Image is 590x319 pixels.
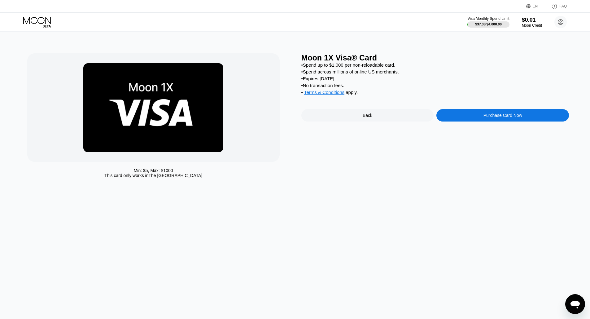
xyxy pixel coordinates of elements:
div: Back [363,113,372,118]
div: • Expires [DATE]. [301,76,569,81]
div: Visa Monthly Spend Limit [467,16,509,21]
div: • No transaction fees. [301,83,569,88]
div: EN [533,4,538,8]
div: $0.01Moon Credit [522,17,542,28]
div: Purchase Card Now [436,109,569,122]
div: Min: $ 5 , Max: $ 1000 [134,168,173,173]
div: FAQ [559,4,567,8]
div: Moon 1X Visa® Card [301,53,569,62]
div: Back [301,109,434,122]
div: Terms & Conditions [304,90,344,96]
div: EN [526,3,545,9]
span: Terms & Conditions [304,90,344,95]
div: Moon Credit [522,23,542,28]
div: Purchase Card Now [483,113,522,118]
div: This card only works in The [GEOGRAPHIC_DATA] [104,173,202,178]
div: • apply . [301,90,569,96]
div: FAQ [545,3,567,9]
div: • Spend across millions of online US merchants. [301,69,569,74]
div: $0.01 [522,17,542,23]
div: $37.38 / $4,000.00 [475,22,502,26]
div: Visa Monthly Spend Limit$37.38/$4,000.00 [467,16,509,28]
div: • Spend up to $1,000 per non-reloadable card. [301,62,569,68]
iframe: Button to launch messaging window [565,294,585,314]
